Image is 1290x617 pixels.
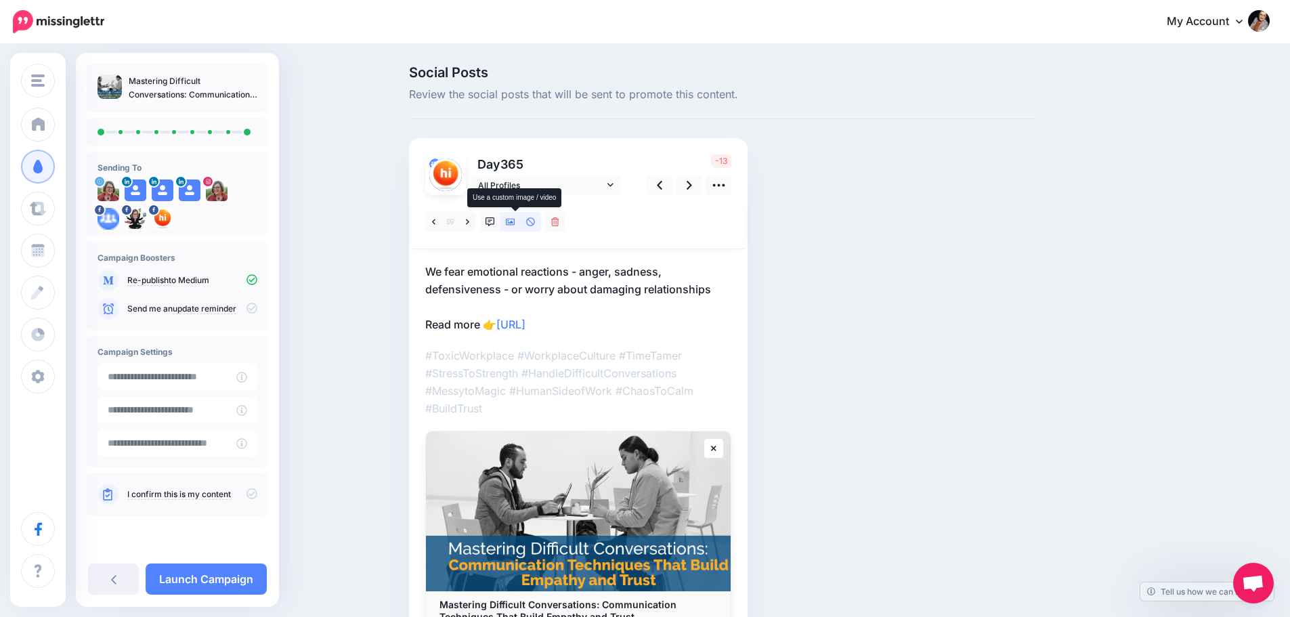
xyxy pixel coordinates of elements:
[425,347,731,417] p: #ToxicWorkplace #WorkplaceCulture #TimeTamer #StressToStrength #HandleDifficultConversations #Mes...
[478,178,604,192] span: All Profiles
[409,66,1037,79] span: Social Posts
[426,431,731,591] img: Mastering Difficult Conversations: Communication Techniques That Build Empathy and Trust
[1153,5,1270,39] a: My Account
[98,179,119,201] img: 8slKzeGY-6648.jpg
[173,303,236,314] a: update reminder
[13,10,104,33] img: Missinglettr
[1233,563,1274,603] div: Open chat
[98,253,257,263] h4: Campaign Boosters
[127,489,231,500] a: I confirm this is my content
[127,303,257,315] p: Send me an
[471,154,622,174] p: Day
[429,158,440,169] img: 5_2zSM9mMSk-bsa56475.png
[206,179,228,201] img: 153225681_471084007234244_1754523570226829114_n-bsa100905.jpg
[179,179,200,201] img: user_default_image.png
[425,263,731,333] p: We fear emotional reactions - anger, sadness, defensiveness - or worry about damaging relationshi...
[129,75,257,102] p: Mastering Difficult Conversations: Communication Techniques That Build Empathy and Trust
[152,208,173,230] img: 208303881_4776386839042979_5533121092718152179_n-bsa105049.png
[711,154,731,168] span: -13
[127,275,169,286] a: Re-publish
[98,75,122,99] img: 6f24ec4a198321e3afb05a34cae93086_thumb.jpg
[409,86,1037,104] span: Review the social posts that will be sent to promote this content.
[98,347,257,357] h4: Campaign Settings
[152,179,173,201] img: user_default_image.png
[125,208,146,230] img: 41729590_2279280028754084_6340197646812053504_n-bsa65998.jpg
[496,318,525,331] a: [URL]
[429,158,462,191] img: 208303881_4776386839042979_5533121092718152179_n-bsa105049.png
[127,274,257,286] p: to Medium
[500,157,523,171] span: 365
[1140,582,1274,601] a: Tell us how we can improve
[471,175,620,195] a: All Profiles
[98,208,119,230] img: 5_2zSM9mMSk-bsa56475.png
[31,75,45,87] img: menu.png
[125,179,146,201] img: user_default_image.png
[98,163,257,173] h4: Sending To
